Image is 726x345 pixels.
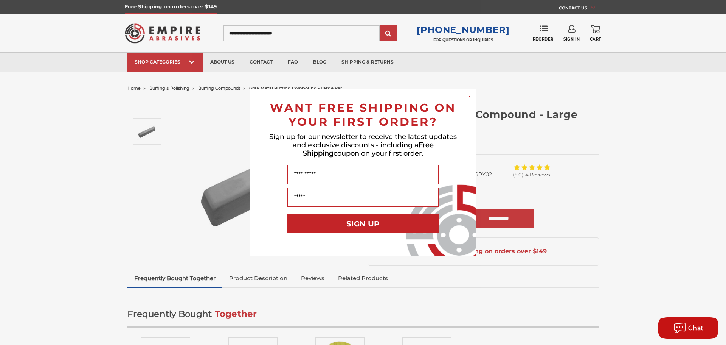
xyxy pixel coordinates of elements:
span: Sign up for our newsletter to receive the latest updates and exclusive discounts - including a co... [269,133,457,158]
span: WANT FREE SHIPPING ON YOUR FIRST ORDER? [270,101,456,129]
button: SIGN UP [287,214,439,233]
button: Close dialog [466,92,473,100]
button: Chat [658,317,718,339]
span: Free Shipping [303,141,434,158]
span: Chat [688,325,704,332]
